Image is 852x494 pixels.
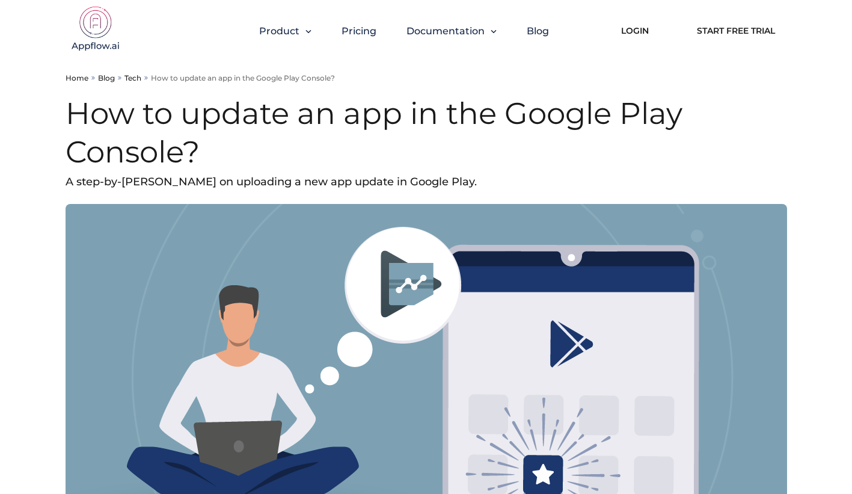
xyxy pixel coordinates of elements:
span: Product [259,25,299,37]
a: Pricing [342,25,376,37]
button: Product [259,25,311,37]
img: appflow.ai-logo [66,6,126,54]
a: Tech [124,73,141,82]
a: Start Free Trial [685,17,787,44]
span: Documentation [406,25,485,37]
h1: How to update an app in the Google Play Console? [66,94,787,171]
p: A step-by-[PERSON_NAME] on uploading a new app update in Google Play. [66,171,787,192]
a: Login [603,17,667,44]
p: How to update an app in the Google Play Console? [151,73,335,82]
a: Blog [527,25,549,37]
button: Documentation [406,25,497,37]
a: Blog [98,73,115,82]
a: Home [66,73,88,82]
